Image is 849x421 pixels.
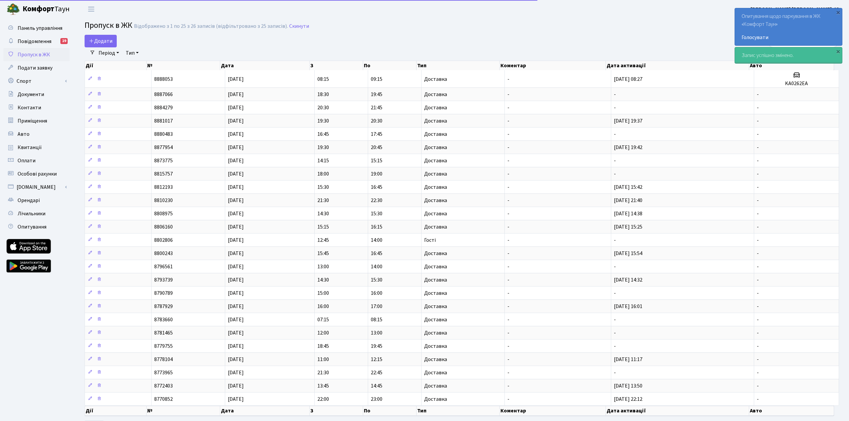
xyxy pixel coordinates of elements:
span: 12:45 [317,237,329,244]
span: [DATE] [228,369,244,376]
span: Доставка [424,330,447,336]
th: Тип [417,61,500,70]
a: Повідомлення19 [3,35,70,48]
span: [DATE] 14:38 [614,210,642,217]
a: [DOMAIN_NAME] [3,181,70,194]
span: - [614,170,616,178]
span: - [757,223,759,231]
span: [DATE] [228,303,244,310]
span: - [507,276,509,284]
span: - [757,197,759,204]
span: - [757,356,759,363]
a: Опитування [3,220,70,234]
span: - [507,210,509,217]
span: [DATE] [228,131,244,138]
span: 8783660 [154,316,173,323]
span: 16:00 [317,303,329,310]
span: Доставка [424,383,447,389]
a: Голосувати [742,33,835,41]
span: 8790789 [154,289,173,297]
span: - [614,369,616,376]
span: [DATE] 19:42 [614,144,642,151]
span: [DATE] [228,170,244,178]
span: [DATE] [228,157,244,164]
span: Доставка [424,92,447,97]
span: [DATE] 19:37 [614,117,642,125]
span: 8808975 [154,210,173,217]
span: - [507,104,509,111]
span: 8781465 [154,329,173,337]
th: Дії [85,406,147,416]
span: - [614,237,616,244]
span: 8812193 [154,184,173,191]
span: - [757,131,759,138]
span: 14:30 [317,276,329,284]
span: [DATE] [228,316,244,323]
span: Пропуск в ЖК [85,20,132,31]
span: - [507,76,509,83]
span: 8873775 [154,157,173,164]
span: - [757,250,759,257]
th: Коментар [500,61,606,70]
span: [DATE] 15:25 [614,223,642,231]
th: № [147,406,220,416]
th: № [147,61,220,70]
span: - [757,170,759,178]
span: 16:00 [371,289,382,297]
span: 8881017 [154,117,173,125]
th: Дата [220,61,310,70]
th: Тип [417,406,500,416]
span: - [757,210,759,217]
a: Скинути [289,23,309,29]
span: 07:15 [317,316,329,323]
span: - [757,104,759,111]
a: Особові рахунки [3,167,70,181]
span: - [507,303,509,310]
span: Приміщення [18,117,47,125]
span: - [507,131,509,138]
span: 16:45 [317,131,329,138]
span: [DATE] [228,197,244,204]
span: - [507,369,509,376]
span: Квитанції [18,144,42,151]
span: - [507,342,509,350]
span: Доставка [424,198,447,203]
span: 8793739 [154,276,173,284]
span: [DATE] 16:01 [614,303,642,310]
span: [DATE] 14:32 [614,276,642,284]
span: 09:15 [371,76,382,83]
span: Оплати [18,157,35,164]
span: [DATE] [228,263,244,270]
span: - [507,170,509,178]
a: Контакти [3,101,70,114]
span: [DATE] 11:17 [614,356,642,363]
span: 21:30 [317,369,329,376]
span: Доставка [424,224,447,230]
span: 21:30 [317,197,329,204]
span: 20:30 [317,104,329,111]
span: [DATE] [228,382,244,390]
span: [DATE] 08:27 [614,76,642,83]
span: 8888053 [154,76,173,83]
span: Доставка [424,277,447,283]
span: 8770852 [154,395,173,403]
span: [DATE] [228,91,244,98]
span: 19:00 [371,170,382,178]
span: 8887066 [154,91,173,98]
span: - [507,289,509,297]
span: 8810230 [154,197,173,204]
span: Доставка [424,118,447,124]
span: [DATE] [228,210,244,217]
span: Додати [89,37,112,45]
span: - [614,316,616,323]
span: - [507,117,509,125]
span: 8877954 [154,144,173,151]
span: 15:45 [317,250,329,257]
div: × [835,48,841,55]
span: 08:15 [317,76,329,83]
span: Доставка [424,105,447,110]
span: 8772403 [154,382,173,390]
span: [DATE] [228,237,244,244]
span: 12:15 [371,356,382,363]
span: 17:45 [371,131,382,138]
